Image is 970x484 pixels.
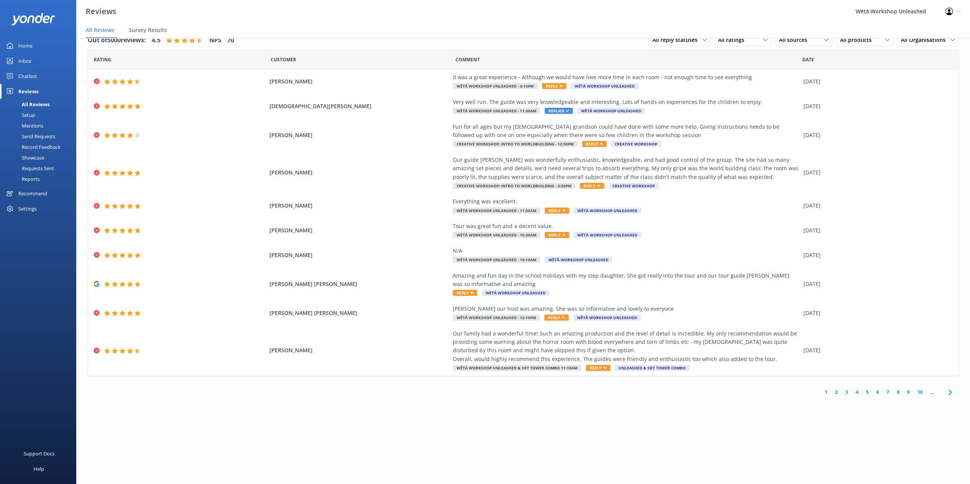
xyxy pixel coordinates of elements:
[453,156,800,181] div: Our guide [PERSON_NAME] was wonderfully enthusiastic, knowledgeable, and had good control of the ...
[453,305,800,313] div: [PERSON_NAME] our host was amazing. She was so informative and lovely to everyone
[5,110,35,120] div: Setup
[883,388,893,396] a: 7
[269,131,449,139] span: [PERSON_NAME]
[482,290,549,296] span: Wētā Workshop Unleashed
[5,99,50,110] div: All Reviews
[927,388,938,396] span: ...
[803,102,949,110] div: [DATE]
[269,201,449,210] span: [PERSON_NAME]
[545,257,612,263] span: Wētā Workshop Unleashed
[5,152,44,163] div: Showcase
[5,99,76,110] a: All Reviews
[831,388,842,396] a: 2
[545,108,573,114] span: Replied
[86,26,114,34] span: All Reviews
[453,272,800,289] div: Amazing and fun day in the school holidays with my step daughter. She got really into the tour an...
[803,201,949,210] div: [DATE]
[803,280,949,288] div: [DATE]
[5,163,76,174] a: Requests Sent
[821,388,831,396] a: 1
[227,35,234,45] h4: 70
[852,388,862,396] a: 4
[453,197,800,206] div: Everything was excellent.
[453,73,800,81] div: it was a great experience - Although we would have love more time in each room - not enough time ...
[11,13,55,26] img: yonder-white-logo.png
[577,108,645,114] span: Wētā Workshop Unleashed
[453,365,581,371] span: Wētā Workshop Unleashed & Sky Tower COMBO 11:10am
[901,36,950,44] span: All Organisations
[453,222,800,230] div: Tour was great fun and a decent value.
[18,84,38,99] div: Reviews
[34,461,44,476] div: Help
[18,38,32,53] div: Home
[573,315,641,321] span: Wētā Workshop Unleashed
[803,77,949,86] div: [DATE]
[5,110,76,120] a: Setup
[453,257,540,263] span: Wētā Workshop Unleashed - 10:10am
[453,315,540,321] span: Wētā Workshop Unleashed - 12:10pm
[271,56,296,63] span: Date
[542,83,566,89] span: Reply
[152,35,160,45] h4: 4.5
[903,388,914,396] a: 9
[5,174,40,184] div: Reports
[453,123,800,140] div: Fun for all ages but my [DEMOGRAPHIC_DATA] grandson could have done with some more help. Giving i...
[574,208,641,214] span: Wētā Workshop Unleashed
[803,346,949,355] div: [DATE]
[453,83,537,89] span: Wētā Workshop Unleashed - 4:10pm
[453,208,540,214] span: Wētā Workshop Unleashed - 11:30am
[862,388,872,396] a: 5
[18,201,37,216] div: Settings
[5,131,76,142] a: Send Requests
[18,53,32,69] div: Inbox
[88,35,146,45] h4: Out of 5000 reviews:
[269,346,449,355] span: [PERSON_NAME]
[453,290,477,296] span: Reply
[840,36,876,44] span: All products
[5,152,76,163] a: Showcase
[802,56,814,63] span: Date
[129,26,167,34] span: Survey Results
[586,365,610,371] span: Reply
[5,174,76,184] a: Reports
[453,329,800,364] div: Our family had a wonderful time! Such an amazing production and the level of detail is incredible...
[571,83,638,89] span: Wētā Workshop Unleashed
[453,141,577,147] span: Creative Workshop: Intro to Worldbuilding - 12:50pm
[718,36,749,44] span: All ratings
[914,388,927,396] a: 10
[269,102,449,110] span: [DEMOGRAPHIC_DATA][PERSON_NAME]
[803,226,949,235] div: [DATE]
[545,232,569,238] span: Reply
[5,142,76,152] a: Record Feedback
[803,251,949,259] div: [DATE]
[609,183,659,189] span: Creative Workshop
[5,163,54,174] div: Requests Sent
[779,36,812,44] span: All sources
[872,388,883,396] a: 6
[453,247,800,255] div: N/A
[5,120,76,131] a: Mentions
[544,315,569,321] span: Reply
[545,208,569,214] span: Reply
[269,309,449,317] span: [PERSON_NAME] [PERSON_NAME]
[5,120,43,131] div: Mentions
[269,77,449,86] span: [PERSON_NAME]
[94,56,111,63] span: Date
[453,108,540,114] span: Wētā Workshop Unleashed - 11:30am
[615,365,689,371] span: Unleashed & Sky Tower Combo
[455,56,480,63] span: Question
[453,98,800,106] div: Very well run. The guide was very knowledgeable and interesting. Lots of hands-on experiences for...
[803,309,949,317] div: [DATE]
[582,141,606,147] span: Reply
[269,280,449,288] span: [PERSON_NAME] [PERSON_NAME]
[893,388,903,396] a: 8
[580,183,604,189] span: Reply
[653,36,702,44] span: All reply statuses
[574,232,641,238] span: Wētā Workshop Unleashed
[842,388,852,396] a: 3
[5,142,61,152] div: Record Feedback
[24,446,55,461] div: Support Docs
[269,168,449,177] span: [PERSON_NAME]
[86,5,116,18] h3: Reviews
[453,183,575,189] span: Creative Workshop: Intro to Worldbuilding - 3:50pm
